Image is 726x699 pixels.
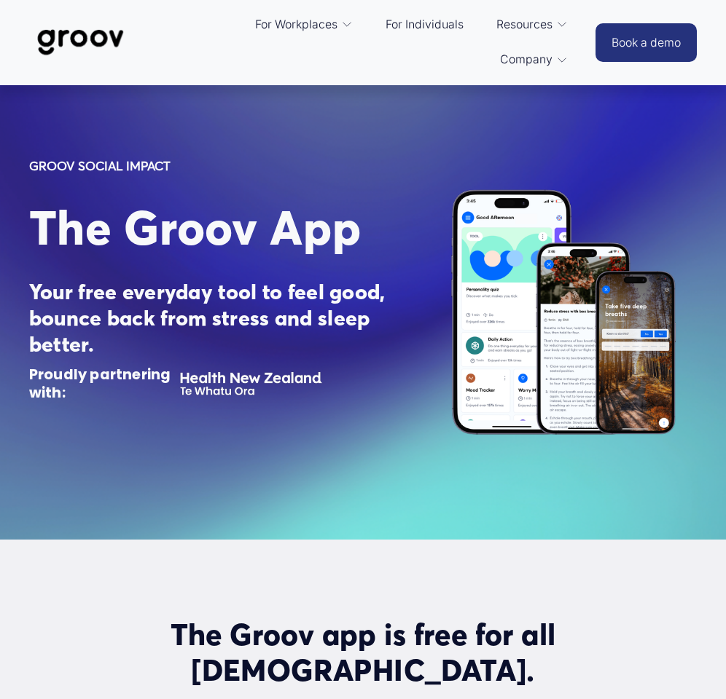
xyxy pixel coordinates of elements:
[29,617,697,689] h2: The Groov app is free for all [DEMOGRAPHIC_DATA].
[248,7,360,42] a: folder dropdown
[489,7,575,42] a: folder dropdown
[500,50,553,70] span: Company
[29,199,361,257] span: The Groov App
[29,18,132,66] img: Groov | Workplace Science Platform | Unlock Performance | Drive Results
[378,7,471,42] a: For Individuals
[255,15,337,35] span: For Workplaces
[596,23,697,62] a: Book a demo
[496,15,553,35] span: Resources
[493,42,575,77] a: folder dropdown
[29,279,391,357] strong: Your free everyday tool to feel good, bounce back from stress and sleep better.
[29,365,174,403] strong: Proudly partnering with:
[29,158,171,173] strong: GROOV SOCIAL IMPACT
